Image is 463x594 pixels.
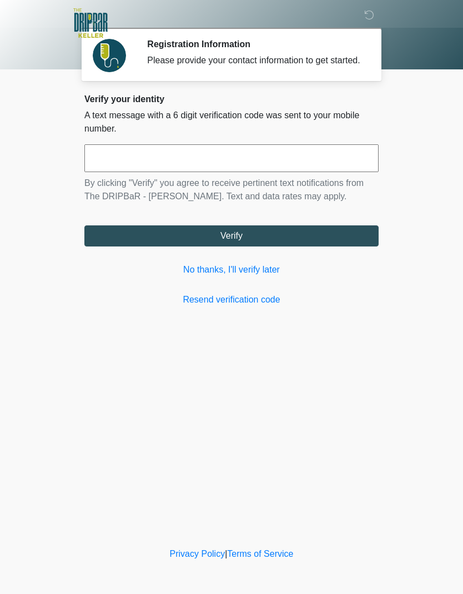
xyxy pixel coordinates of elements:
a: Privacy Policy [170,549,225,558]
img: The DRIPBaR - Keller Logo [73,8,108,38]
img: Agent Avatar [93,39,126,72]
a: No thanks, I'll verify later [84,263,379,276]
p: A text message with a 6 digit verification code was sent to your mobile number. [84,109,379,135]
a: Terms of Service [227,549,293,558]
a: | [225,549,227,558]
p: By clicking "Verify" you agree to receive pertinent text notifications from The DRIPBaR - [PERSON... [84,177,379,203]
a: Resend verification code [84,293,379,306]
button: Verify [84,225,379,246]
h2: Verify your identity [84,94,379,104]
div: Please provide your contact information to get started. [147,54,362,67]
